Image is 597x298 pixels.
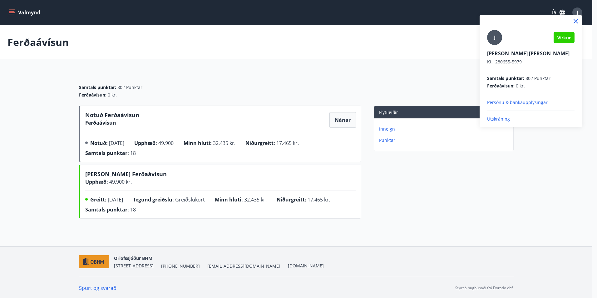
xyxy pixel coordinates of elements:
span: Kt. [487,59,493,65]
span: Virkur [557,35,571,41]
span: 0 kr. [516,83,525,89]
span: J [494,34,496,41]
span: Samtals punktar : [487,75,524,82]
p: [PERSON_NAME] [PERSON_NAME] [487,50,575,57]
span: 802 Punktar [525,75,550,82]
p: Útskráning [487,116,575,122]
p: Persónu & bankaupplýsingar [487,99,575,106]
span: Ferðaávísun : [487,83,515,89]
p: 280655-5979 [487,59,575,65]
